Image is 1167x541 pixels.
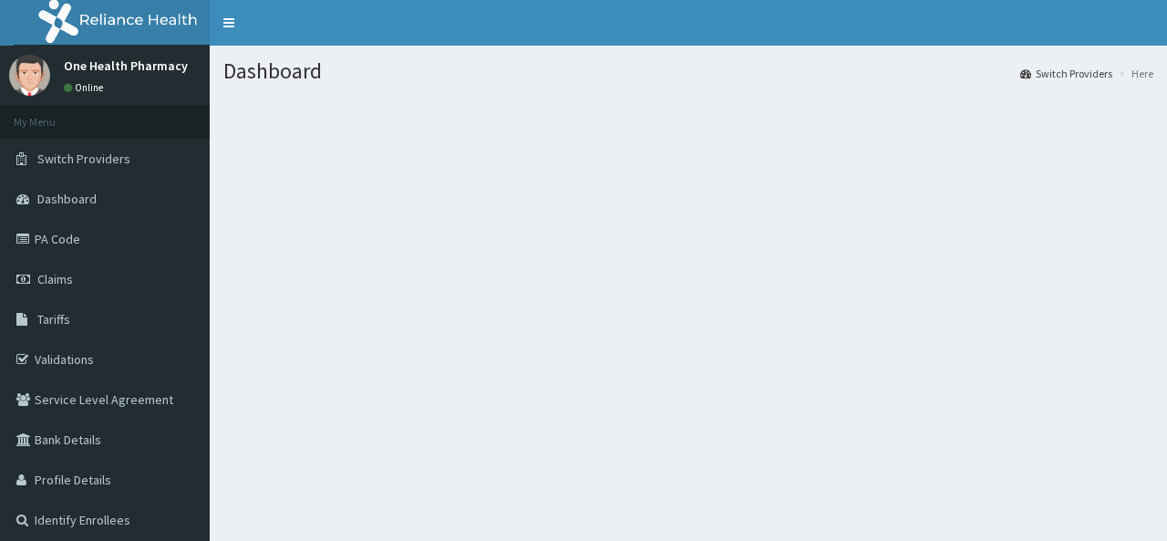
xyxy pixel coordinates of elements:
[64,81,108,94] a: Online
[37,311,70,328] span: Tariffs
[9,55,50,96] img: User Image
[1114,66,1153,81] li: Here
[37,271,73,287] span: Claims
[37,191,97,207] span: Dashboard
[223,59,1153,83] h1: Dashboard
[64,59,188,72] p: One Health Pharmacy
[37,151,130,167] span: Switch Providers
[1020,66,1112,81] a: Switch Providers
